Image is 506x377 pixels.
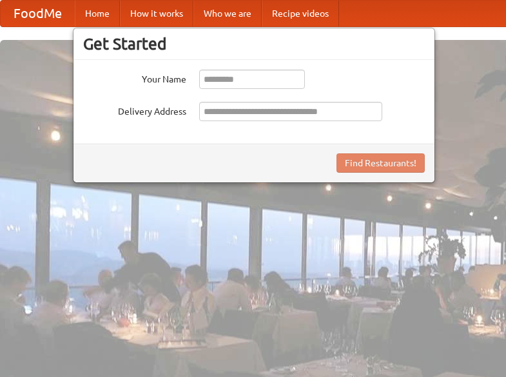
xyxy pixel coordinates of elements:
[1,1,75,26] a: FoodMe
[262,1,339,26] a: Recipe videos
[120,1,193,26] a: How it works
[83,102,186,118] label: Delivery Address
[193,1,262,26] a: Who we are
[75,1,120,26] a: Home
[83,70,186,86] label: Your Name
[83,34,425,53] h3: Get Started
[336,153,425,173] button: Find Restaurants!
